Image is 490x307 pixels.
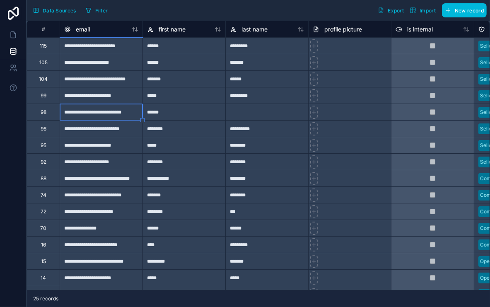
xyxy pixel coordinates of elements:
span: is internal [407,25,433,34]
div: 88 [41,175,46,182]
span: first name [159,25,186,34]
div: 98 [41,109,46,116]
div: 105 [39,59,48,66]
span: profile picture [324,25,362,34]
div: # [33,26,53,32]
div: 99 [41,92,46,99]
span: 25 records [33,295,58,302]
span: Export [388,7,404,14]
span: last name [241,25,268,34]
div: 14 [41,275,46,281]
div: 70 [40,225,46,232]
div: 15 [41,258,46,265]
span: email [76,25,90,34]
span: Data Sources [43,7,76,14]
div: 92 [41,159,46,165]
button: Data Sources [30,3,79,17]
button: Filter [82,4,111,17]
span: New record [455,7,484,14]
span: Import [420,7,436,14]
a: New record [439,3,487,17]
div: 104 [39,76,48,82]
div: 72 [41,208,46,215]
div: 115 [40,43,47,49]
div: 96 [41,126,46,132]
button: Export [375,3,407,17]
span: Filter [95,7,108,14]
div: 74 [41,192,46,198]
div: 16 [41,242,46,248]
button: Import [407,3,439,17]
div: 95 [41,142,46,149]
button: New record [442,3,487,17]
